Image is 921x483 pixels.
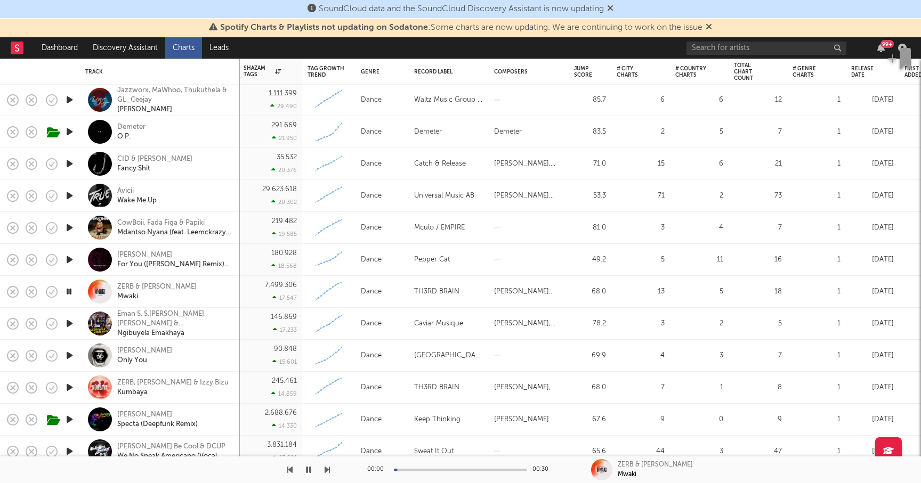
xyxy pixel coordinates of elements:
div: 68.0 [574,381,606,394]
div: Caviar Musique [414,317,463,330]
div: Dance [361,285,382,298]
div: [PERSON_NAME] [117,105,232,114]
div: 6 [617,94,665,107]
span: SoundCloud data and the SoundCloud Discovery Assistant is now updating [319,5,604,13]
div: Keep Thinking [414,413,461,426]
a: Dashboard [34,37,85,59]
div: 73 [734,190,782,202]
div: Demeter [494,126,522,138]
a: CowBoii, Fada Figa & PapikiMdantso Nyana (feat. Leemckrazy & [PERSON_NAME]) [117,218,232,238]
div: 7.499.306 [265,282,297,289]
div: Dance [361,317,382,330]
div: 16 [734,253,782,266]
div: 1 [793,94,841,107]
div: 69.9 [574,349,606,362]
div: 85.7 [574,94,606,107]
div: 71.0 [574,158,606,170]
div: Tag Growth Trend [308,66,345,78]
div: Shazam Tags [244,65,281,78]
a: ZERB, [PERSON_NAME] & Izzy BizuKumbaya [117,378,229,397]
div: 3 [617,317,665,330]
div: 219.482 [272,218,297,225]
div: 11 [675,253,723,266]
div: 1 [793,349,841,362]
div: 14.859 [271,390,297,397]
div: 7 [734,349,782,362]
div: [PERSON_NAME], [PERSON_NAME], [PERSON_NAME] [494,317,563,330]
div: 1 [793,253,841,266]
div: Genre [361,69,398,75]
div: 3.831.184 [267,441,297,448]
a: [PERSON_NAME] Be Cool & DCUPWe No Speak Americano (Vocal Edit) [117,442,232,461]
div: 3 [675,349,723,362]
div: Sweat It Out [414,445,454,458]
div: Ngibuyela Emakhaya [117,329,232,338]
div: ZERB & [PERSON_NAME] [117,282,197,292]
div: Eman S, S.[PERSON_NAME], [PERSON_NAME] & [PERSON_NAME] [117,309,232,329]
div: Dance [361,349,382,362]
div: Demeter [117,122,146,132]
div: [DATE] [851,381,894,394]
div: [PERSON_NAME] [117,250,232,260]
a: Charts [165,37,202,59]
div: 7 [734,222,782,234]
div: Dance [361,253,382,266]
div: [PERSON_NAME] [117,410,198,420]
div: Wake Me Up [117,196,157,206]
a: [PERSON_NAME]Only You [117,346,172,365]
div: 9 [617,413,665,426]
div: 146.869 [271,314,297,321]
div: 0 [675,413,723,426]
a: Discovery Assistant [85,37,165,59]
div: 12 [734,94,782,107]
div: Release Date [851,66,878,78]
div: 20.302 [271,199,297,206]
div: Dance [361,381,382,394]
div: 44 [617,445,665,458]
div: [GEOGRAPHIC_DATA] [414,349,483,362]
a: ZERB & [PERSON_NAME]Mwaki [117,282,197,301]
div: Dance [361,158,382,170]
div: Dance [361,445,382,458]
div: 20.376 [271,167,297,174]
div: 47 [734,445,782,458]
div: Universal Music AB [414,190,474,202]
div: O.P. [117,132,146,142]
div: 49.2 [574,253,606,266]
div: 17.233 [273,326,297,333]
div: CowBoii, Fada Figa & Papiki [117,218,232,228]
div: [DATE] [851,317,894,330]
div: 4 [675,222,723,234]
div: 17.547 [272,294,297,301]
div: 99 + [880,40,894,48]
div: 78.2 [574,317,606,330]
div: 18 [734,285,782,298]
button: 99+ [877,44,885,52]
div: Mculo / EMPIRE [414,222,465,234]
div: 2.688.676 [265,410,297,416]
div: [DATE] [851,285,894,298]
div: 14.330 [272,422,297,429]
div: 13 [617,285,665,298]
div: 2 [675,317,723,330]
div: 6 [675,94,723,107]
div: 1 [793,190,841,202]
div: [DATE] [851,190,894,202]
div: 81.0 [574,222,606,234]
input: Search for artists [686,42,846,55]
div: Catch & Release [414,158,466,170]
div: Dance [361,222,382,234]
div: Specta (Deepfunk Remix) [117,420,198,429]
div: Total Chart Count [734,62,766,81]
div: 90.848 [274,346,297,353]
div: 00:30 [532,463,554,476]
span: Dismiss [607,5,613,13]
div: Pepper Cat [414,253,450,266]
div: Mwaki [618,470,636,479]
div: [DATE] [851,126,894,138]
div: 1 [793,158,841,170]
div: 1.111.399 [269,90,297,97]
a: CID & [PERSON_NAME]Fancy $hit [117,154,192,174]
span: Dismiss [706,23,712,32]
div: Mdantso Nyana (feat. Leemckrazy & [PERSON_NAME]) [117,228,232,238]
